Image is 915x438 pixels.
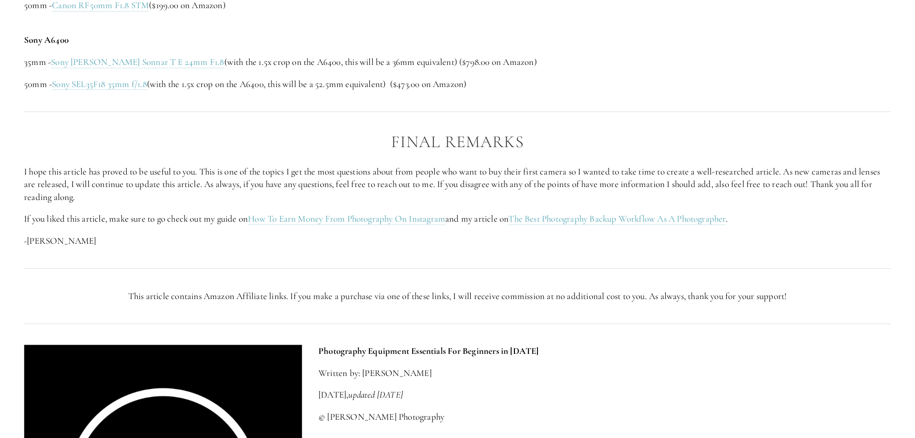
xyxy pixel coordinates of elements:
p: 35mm - (with the 1.5x crop on the A6400, this will be a 36mm equivalent) ($798.00 on Amazon) [24,56,891,69]
a: Sony SEL35F18 35mm f/1.8 [52,78,147,90]
p: If you liked this article, make sure to go check out my guide on and my article on . [24,213,891,225]
p: I hope this article has proved to be useful to you. This is one of the topics I get the most ques... [24,165,891,204]
p: -[PERSON_NAME] [24,235,891,248]
a: Sony [PERSON_NAME] Sonnar T E 24mm F1.8 [51,56,224,68]
p: This article contains Amazon Affiliate links. If you make a purchase via one of these links, I wi... [24,290,891,303]
p: Written by: [PERSON_NAME] [318,367,891,380]
p: © [PERSON_NAME] Photography [318,411,891,424]
strong: Photography Equipment Essentials For Beginners in [DATE] [318,345,539,356]
p: [DATE], [318,388,891,401]
strong: Sony A6400 [24,34,69,45]
h2: Final Remarks [24,133,891,151]
a: The Best Photography Backup Workflow As A Photographer [508,213,725,225]
p: 50mm - (with the 1.5x crop on the A6400, this will be a 52.5mm equivalent) ($473.00 on Amazon) [24,78,891,91]
a: How To Earn Money From Photography On Instagram [248,213,445,225]
em: updated [DATE] [348,389,403,400]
